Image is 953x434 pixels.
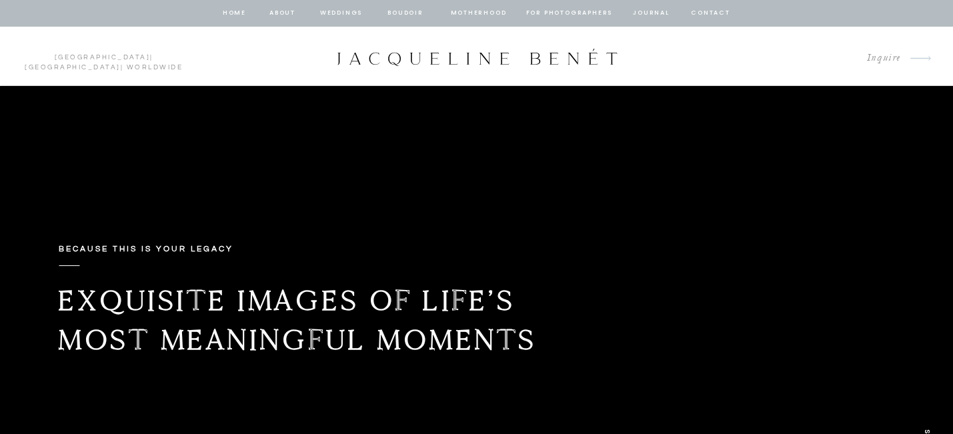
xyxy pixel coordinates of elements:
a: [GEOGRAPHIC_DATA] [25,64,121,71]
a: Motherhood [451,7,506,19]
a: BOUDOIR [387,7,425,19]
a: [GEOGRAPHIC_DATA] [55,54,151,61]
a: contact [690,7,732,19]
a: journal [631,7,672,19]
b: Because this is your legacy [59,245,233,253]
a: home [222,7,247,19]
p: | | Worldwide [19,53,189,61]
b: Exquisite images of life’s most meaningful moments [58,283,537,357]
a: about [269,7,297,19]
a: Inquire [856,49,901,67]
a: Weddings [319,7,364,19]
a: for photographers [526,7,613,19]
